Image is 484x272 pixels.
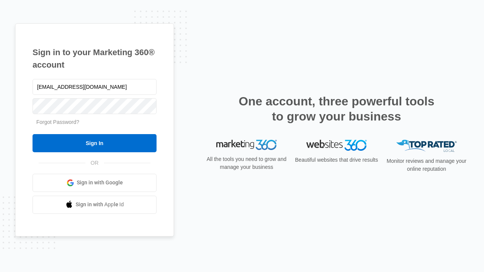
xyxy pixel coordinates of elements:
[76,201,124,209] span: Sign in with Apple Id
[306,140,367,151] img: Websites 360
[85,159,104,167] span: OR
[33,46,157,71] h1: Sign in to your Marketing 360® account
[204,155,289,171] p: All the tools you need to grow and manage your business
[236,94,437,124] h2: One account, three powerful tools to grow your business
[396,140,457,152] img: Top Rated Local
[384,157,469,173] p: Monitor reviews and manage your online reputation
[33,174,157,192] a: Sign in with Google
[294,156,379,164] p: Beautiful websites that drive results
[33,79,157,95] input: Email
[77,179,123,187] span: Sign in with Google
[36,119,79,125] a: Forgot Password?
[33,134,157,152] input: Sign In
[33,196,157,214] a: Sign in with Apple Id
[216,140,277,150] img: Marketing 360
